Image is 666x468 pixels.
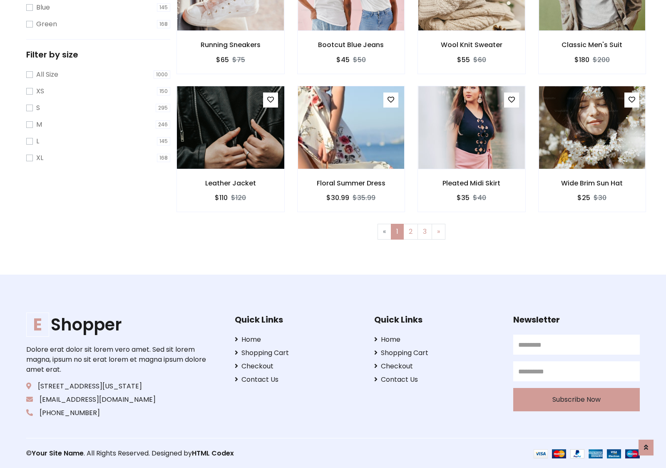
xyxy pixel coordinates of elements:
span: 150 [157,87,170,95]
span: E [26,313,49,337]
h6: Leather Jacket [177,179,284,187]
a: HTML Codex [192,448,234,458]
label: Green [36,19,57,29]
span: 168 [157,154,170,162]
nav: Page navigation [183,224,640,240]
a: Shopping Cart [374,348,501,358]
h6: $45 [336,56,350,64]
a: Checkout [374,361,501,371]
a: Home [374,335,501,345]
h6: $25 [577,194,590,202]
p: [EMAIL_ADDRESS][DOMAIN_NAME] [26,395,209,405]
del: $35.99 [353,193,375,203]
a: Shopping Cart [235,348,361,358]
h6: $35 [457,194,470,202]
span: » [437,227,440,236]
a: Next [432,224,445,240]
del: $30 [594,193,606,203]
label: S [36,103,40,113]
label: Blue [36,3,50,13]
h6: Floral Summer Dress [298,179,405,187]
h6: $30.99 [326,194,349,202]
span: 246 [156,120,170,129]
del: $40 [473,193,486,203]
p: © . All Rights Reserved. Designed by [26,448,333,458]
span: 168 [157,20,170,28]
label: All Size [36,70,58,80]
span: 295 [156,104,170,112]
a: EShopper [26,315,209,335]
span: 145 [157,137,170,145]
a: Home [235,335,361,345]
del: $200 [593,55,610,65]
h5: Quick Links [374,315,501,325]
h6: Wool Knit Sweater [418,41,525,49]
a: 3 [417,224,432,240]
h6: $180 [574,56,589,64]
h5: Newsletter [513,315,640,325]
del: $75 [232,55,245,65]
h6: $55 [457,56,470,64]
label: M [36,120,42,130]
h5: Quick Links [235,315,361,325]
button: Subscribe Now [513,388,640,411]
a: Contact Us [374,375,501,385]
h5: Filter by size [26,50,170,60]
a: Your Site Name [32,448,84,458]
span: 1000 [154,70,170,79]
h6: Running Sneakers [177,41,284,49]
h6: $65 [216,56,229,64]
a: 1 [391,224,404,240]
h6: Classic Men's Suit [539,41,646,49]
p: [STREET_ADDRESS][US_STATE] [26,381,209,391]
label: XL [36,153,43,163]
h6: Wide Brim Sun Hat [539,179,646,187]
h6: Pleated Midi Skirt [418,179,525,187]
p: [PHONE_NUMBER] [26,408,209,418]
label: XS [36,86,44,96]
h1: Shopper [26,315,209,335]
a: Contact Us [235,375,361,385]
span: 145 [157,3,170,12]
p: Dolore erat dolor sit lorem vero amet. Sed sit lorem magna, ipsum no sit erat lorem et magna ipsu... [26,345,209,375]
del: $50 [353,55,366,65]
del: $60 [473,55,486,65]
del: $120 [231,193,246,203]
a: 2 [403,224,418,240]
h6: Bootcut Blue Jeans [298,41,405,49]
label: L [36,136,39,146]
a: Checkout [235,361,361,371]
h6: $110 [215,194,228,202]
